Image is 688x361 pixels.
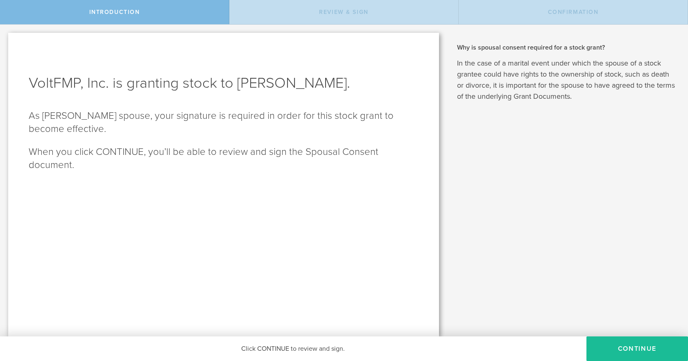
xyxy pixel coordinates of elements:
[29,145,419,172] p: When you click CONTINUE, you’ll be able to review and sign the Spousal Consent document.
[319,9,369,16] span: Review & Sign
[29,73,419,93] h1: VoltFMP, Inc. is granting stock to [PERSON_NAME].
[89,9,140,16] span: Introduction
[29,109,419,136] p: As [PERSON_NAME] spouse, your signature is required in order for this stock grant to become effec...
[457,43,676,52] h2: Why is spousal consent required for a stock grant?
[548,9,599,16] span: Confirmation
[586,336,688,361] button: CONTINUE
[457,58,676,102] p: In the case of a marital event under which the spouse of a stock grantee could have rights to the...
